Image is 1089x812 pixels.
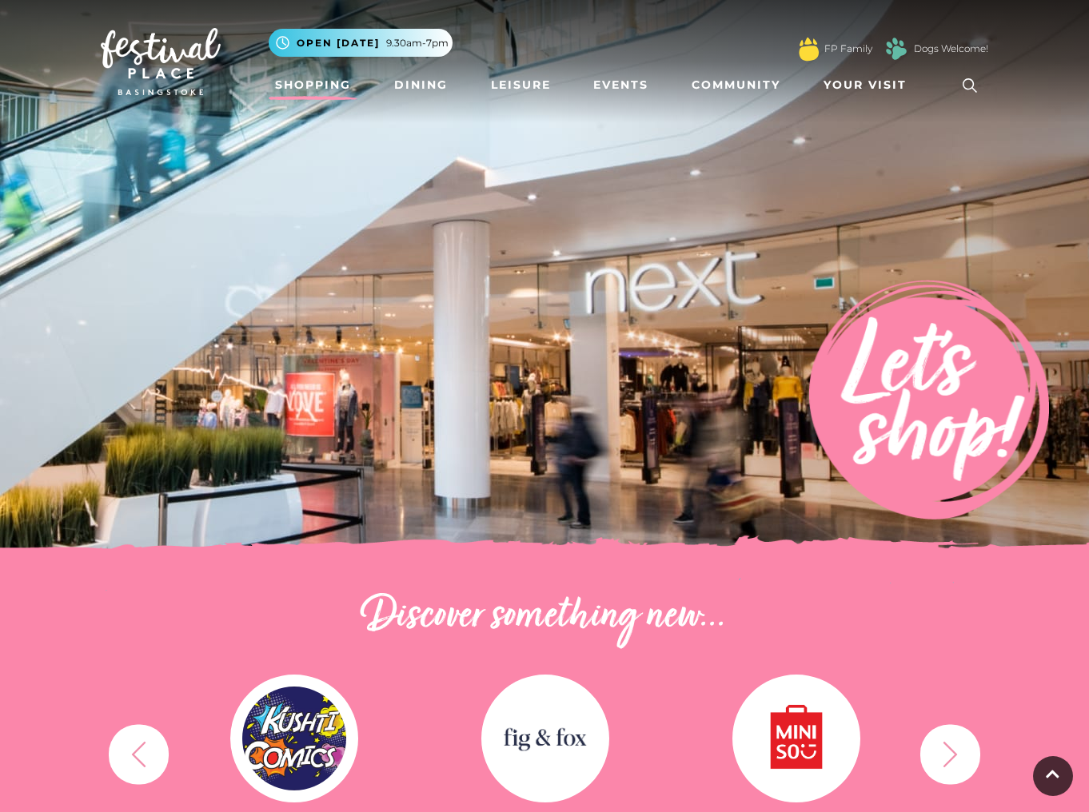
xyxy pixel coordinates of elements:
span: Your Visit [824,77,907,94]
span: Open [DATE] [297,36,380,50]
a: Shopping [269,70,357,100]
a: Events [587,70,655,100]
h2: Discover something new... [101,591,988,643]
a: Your Visit [817,70,921,100]
a: FP Family [824,42,872,56]
button: Open [DATE] 9.30am-7pm [269,29,453,57]
a: Dining [388,70,454,100]
a: Community [685,70,787,100]
a: Leisure [485,70,557,100]
a: Dogs Welcome! [914,42,988,56]
span: 9.30am-7pm [386,36,449,50]
img: Festival Place Logo [101,28,221,95]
